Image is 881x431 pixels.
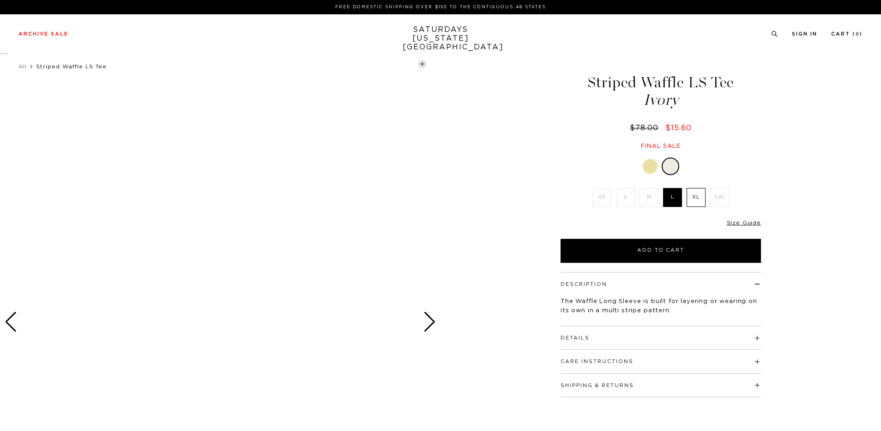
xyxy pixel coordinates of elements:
[423,312,436,332] div: Next slide
[663,188,682,207] label: L
[22,4,859,11] p: FREE DOMESTIC SHIPPING OVER $150 TO THE CONTIGUOUS 48 STATES
[665,124,692,132] span: $15.60
[5,312,17,332] div: Previous slide
[561,297,761,316] p: The Waffle Long Sleeve is built for layering or wearing on its own in a multi stripe pattern.
[792,31,817,36] a: Sign In
[559,142,762,150] div: Final sale
[559,75,762,108] h1: Striped Waffle LS Tee
[561,383,634,388] button: Shipping & Returns
[561,239,761,263] button: Add to Cart
[856,32,859,36] small: 0
[18,31,68,36] a: Archive Sale
[559,92,762,108] span: Ivory
[630,124,662,132] del: $78.00
[403,25,479,52] a: SATURDAYS[US_STATE][GEOGRAPHIC_DATA]
[727,220,761,225] a: Size Guide
[561,359,634,364] button: Care Instructions
[561,335,590,340] button: Details
[831,31,863,36] a: Cart (0)
[18,64,27,69] a: All
[687,188,706,207] label: XL
[561,282,607,287] button: Description
[36,64,107,69] span: Striped Waffle LS Tee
